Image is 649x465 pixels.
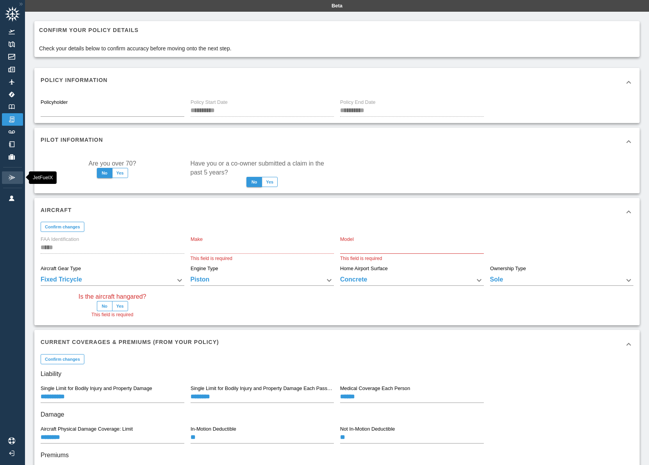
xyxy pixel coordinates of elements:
div: Policy Information [34,68,640,96]
div: Pilot Information [34,128,640,156]
div: Fixed Tricycle [41,275,184,286]
div: Current Coverages & Premiums (from your policy) [34,330,640,358]
p: Check your details below to confirm accuracy before moving onto the next step. [39,45,232,52]
button: Yes [112,168,128,178]
button: No [97,168,112,178]
label: Home Airport Surface [340,265,388,272]
div: Sole [490,275,634,286]
label: Policy Start Date [191,99,228,106]
label: Policy End Date [340,99,376,106]
div: Aircraft [34,198,640,226]
h6: Current Coverages & Premiums (from your policy) [41,338,219,346]
span: This field is required [91,311,133,319]
p: This field is required [340,255,484,263]
div: Piston [191,275,334,286]
label: Are you over 70? [89,159,136,168]
button: Confirm changes [41,222,84,232]
label: Have you or a co-owner submitted a claim in the past 5 years? [191,159,334,177]
label: Make [191,236,203,243]
label: Is the aircraft hangared? [78,292,146,301]
h6: Damage [41,409,633,420]
label: Not In-Motion Deductible [340,426,395,433]
button: Confirm changes [41,354,84,364]
label: Model [340,236,354,243]
div: Concrete [340,275,484,286]
p: This field is required [191,255,334,263]
h6: Premiums [41,450,633,461]
label: Engine Type [191,265,218,272]
button: Yes [112,301,128,311]
label: Medical Coverage Each Person [340,385,410,392]
button: No [246,177,262,187]
button: Yes [262,177,278,187]
button: No [97,301,112,311]
label: Aircraft Physical Damage Coverage: Limit [41,426,133,433]
label: Ownership Type [490,265,526,272]
h6: Aircraft [41,206,72,214]
label: Policyholder [41,99,68,106]
label: In-Motion Deductible [191,426,236,433]
h6: Liability [41,369,633,379]
label: Aircraft Gear Type [41,265,81,272]
h6: Pilot Information [41,135,103,144]
label: FAA Identification [41,236,79,243]
label: Single Limit for Bodily Injury and Property Damage Each Passenger [191,385,334,392]
h6: Confirm your policy details [39,26,232,34]
h6: Policy Information [41,76,107,84]
label: Single Limit for Bodily Injury and Property Damage [41,385,152,392]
